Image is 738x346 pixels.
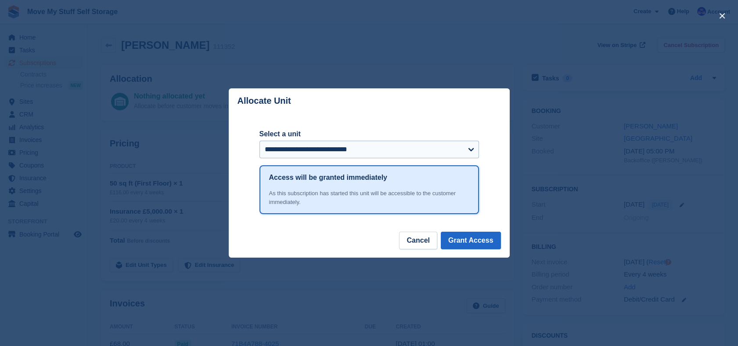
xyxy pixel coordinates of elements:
label: Select a unit [259,129,479,139]
div: As this subscription has started this unit will be accessible to the customer immediately. [269,189,469,206]
button: Grant Access [441,232,501,249]
button: close [715,9,729,23]
p: Allocate Unit [238,96,291,106]
h1: Access will be granted immediately [269,172,387,183]
button: Cancel [399,232,437,249]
